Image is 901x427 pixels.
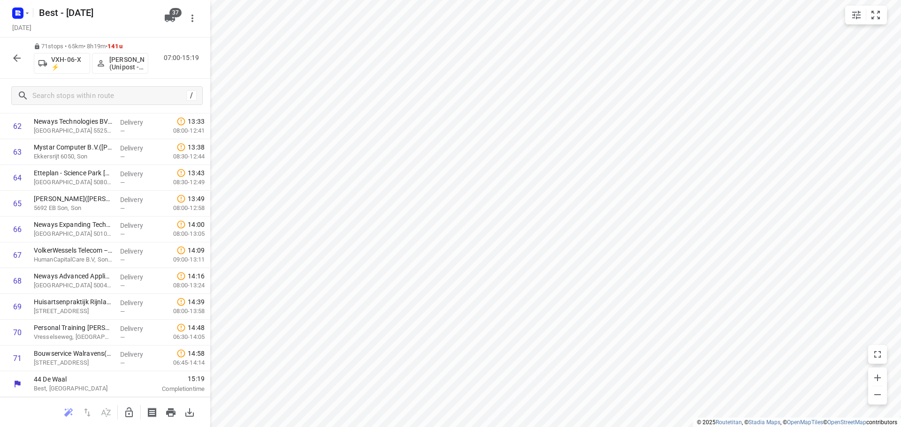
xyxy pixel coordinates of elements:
p: 06:45-14:14 [158,358,205,367]
svg: Late [176,194,186,203]
div: 62 [13,122,22,131]
p: Science Park Eindhoven 5080, Son [34,178,113,187]
span: 37 [169,8,182,17]
button: [PERSON_NAME] (Unipost - Best - ZZP) [92,53,148,74]
svg: Late [176,142,186,152]
input: Search stops within route [32,89,186,103]
span: Sort by time window [97,407,115,416]
p: 08:00-13:58 [158,307,205,316]
span: — [120,179,125,186]
span: 14:16 [188,271,205,281]
p: HumanCapitalCare B.V, Son En Breugel [34,255,113,264]
span: — [120,334,125,341]
span: Reverse route [78,407,97,416]
span: — [120,360,125,367]
span: Print route [161,407,180,416]
li: © 2025 , © , © © contributors [697,419,897,426]
a: Routetitan [716,419,742,426]
span: — [120,127,125,135]
a: Stadia Maps [748,419,780,426]
p: Science Park Eindhoven 5004, Son [34,281,113,290]
p: Delivery [120,169,155,179]
span: — [120,256,125,263]
p: VolkerWessels Telecom – Son en Breugel(Servicedesk) [34,246,113,255]
span: 13:33 [188,117,205,126]
span: 14:00 [188,220,205,229]
p: Vresselseweg, Sint-oedenrode [34,332,113,342]
svg: Late [176,349,186,358]
p: 08:00-12:41 [158,126,205,135]
p: 5692 EB Son, Son [34,203,113,213]
div: 63 [13,148,22,157]
p: Delivery [120,195,155,204]
p: Huisartsenpraktijk Rijnlaan(Anita Opheij) [34,297,113,307]
div: 66 [13,225,22,234]
p: Delivery [120,247,155,256]
svg: Late [176,323,186,332]
p: Delivery [120,298,155,307]
p: Delivery [120,272,155,282]
div: 65 [13,199,22,208]
span: Print shipping labels [143,407,161,416]
div: 68 [13,277,22,285]
p: Delivery [120,118,155,127]
span: 14:09 [188,246,205,255]
p: 09:00-13:11 [158,255,205,264]
p: 08:30-12:44 [158,152,205,161]
p: 07:00-15:19 [164,53,203,63]
p: 71 stops • 65km • 8h19m [34,42,148,51]
p: Mystar Computer B.V.(Jolanda Aarntzen) [34,142,113,152]
span: — [120,231,125,238]
a: OpenStreetMap [827,419,866,426]
p: 44 De Waal [34,375,131,384]
span: 14:39 [188,297,205,307]
svg: Late [176,246,186,255]
svg: Late [176,297,186,307]
span: — [120,205,125,212]
p: [PERSON_NAME]([PERSON_NAME]) [34,194,113,203]
p: Neways Advanced Applications B.V. - Science Park Eindhoven 5004(Ellen Verest) [34,271,113,281]
span: 141u [107,43,122,50]
span: — [120,282,125,289]
p: Bouwservice Walravens(Tommie Walravens) [34,349,113,358]
div: 69 [13,302,22,311]
div: 67 [13,251,22,260]
div: 70 [13,328,22,337]
p: Science Park Eindhoven 5010, Son [34,229,113,239]
span: 14:58 [188,349,205,358]
span: — [120,153,125,160]
h5: Best - [DATE] [35,5,157,20]
p: 06:30-14:05 [158,332,205,342]
p: Neways Expanding Technologies - Hoofdkantoor(Christine van Dartel) [34,220,113,229]
p: Best, [GEOGRAPHIC_DATA] [34,384,131,393]
svg: Late [176,271,186,281]
button: 37 [160,9,179,28]
h5: [DATE] [8,22,35,33]
span: 13:38 [188,142,205,152]
p: Neways Technologies BV - Son(Heidy van der Rijt) [34,117,113,126]
svg: Late [176,117,186,126]
p: [STREET_ADDRESS] [34,358,113,367]
p: Delivery [120,350,155,359]
svg: Late [176,220,186,229]
span: • [106,43,107,50]
span: 15:19 [143,374,205,383]
p: Delivery [120,324,155,333]
p: 08:00-13:24 [158,281,205,290]
div: 71 [13,354,22,363]
button: More [183,9,202,28]
p: Personal Training Maarten(Maarten Van den oever) [34,323,113,332]
p: Etteplan - Science Park Eindhoven(Jill van Schijndel) [34,168,113,178]
span: 13:43 [188,168,205,178]
p: Delivery [120,221,155,230]
div: 64 [13,173,22,182]
p: Science Park Eindhoven 5525, Son [34,126,113,135]
a: OpenMapTiles [787,419,823,426]
span: 14:48 [188,323,205,332]
p: Mohamed Alzeadi (Unipost - Best - ZZP) [109,56,144,71]
p: Completion time [143,384,205,394]
button: VXH-06-X ⚡ [34,53,90,74]
span: Download route [180,407,199,416]
div: / [186,90,197,101]
p: 08:00-12:58 [158,203,205,213]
